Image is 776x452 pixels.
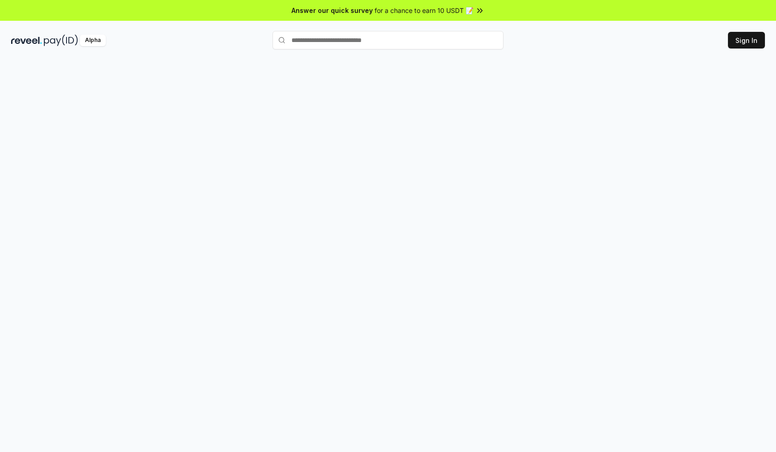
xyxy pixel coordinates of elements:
[375,6,473,15] span: for a chance to earn 10 USDT 📝
[80,35,106,46] div: Alpha
[728,32,765,48] button: Sign In
[11,35,42,46] img: reveel_dark
[291,6,373,15] span: Answer our quick survey
[44,35,78,46] img: pay_id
